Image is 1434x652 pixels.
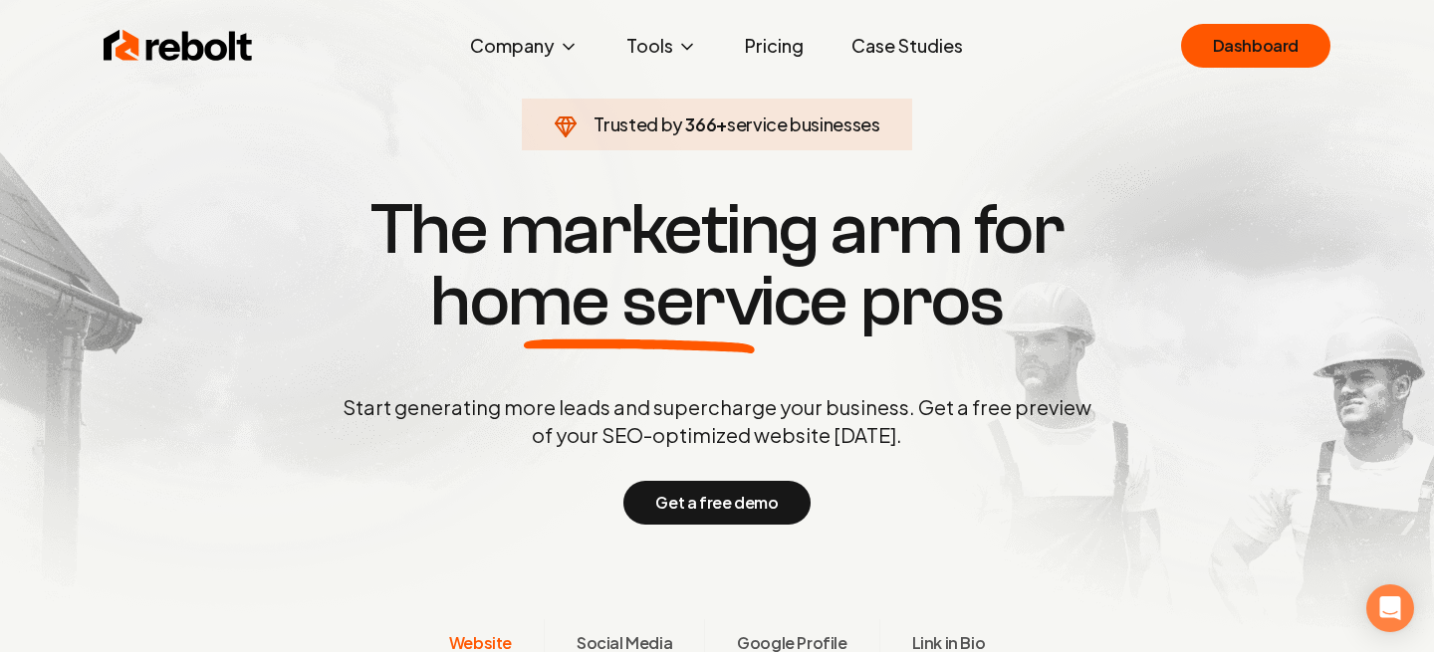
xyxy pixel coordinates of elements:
[594,112,682,135] span: Trusted by
[430,266,847,337] span: home service
[1181,24,1330,68] a: Dashboard
[685,110,716,138] span: 366
[623,481,810,525] button: Get a free demo
[1366,584,1414,632] div: Open Intercom Messenger
[727,112,880,135] span: service businesses
[104,26,253,66] img: Rebolt Logo
[339,393,1095,449] p: Start generating more leads and supercharge your business. Get a free preview of your SEO-optimiz...
[729,26,820,66] a: Pricing
[454,26,595,66] button: Company
[716,112,727,135] span: +
[610,26,713,66] button: Tools
[239,194,1195,337] h1: The marketing arm for pros
[836,26,979,66] a: Case Studies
